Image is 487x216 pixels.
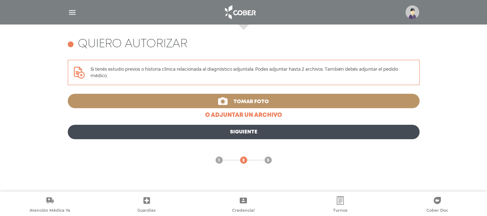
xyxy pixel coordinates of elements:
span: Turnos [333,208,347,214]
span: Cober Doc [426,208,448,214]
a: o adjuntar un archivo [68,111,420,120]
a: Tomar foto [68,94,420,108]
a: Atención Médica Ya [1,196,98,215]
a: 1 [216,157,223,164]
span: 1 [218,157,220,164]
h4: Quiero autorizar [78,38,187,51]
a: 2 [240,157,247,164]
span: 3 [267,157,269,164]
img: profile-placeholder.svg [406,5,419,19]
a: Cober Doc [389,196,486,215]
span: Credencial [232,208,254,214]
span: Atención Médica Ya [30,208,70,214]
img: logo_cober_home-white.png [221,4,259,21]
a: Guardias [98,196,195,215]
p: Si tenés estudio previos o historia clínica relacionada al diagnóstico adjuntala. Podes adjuntar ... [90,66,413,79]
a: 3 [265,157,272,164]
span: 2 [242,157,245,164]
img: Cober_menu-lines-white.svg [68,8,77,17]
a: Siguiente [68,125,420,139]
span: Guardias [137,208,156,214]
a: Credencial [195,196,292,215]
a: Turnos [292,196,389,215]
span: Tomar foto [234,99,269,104]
